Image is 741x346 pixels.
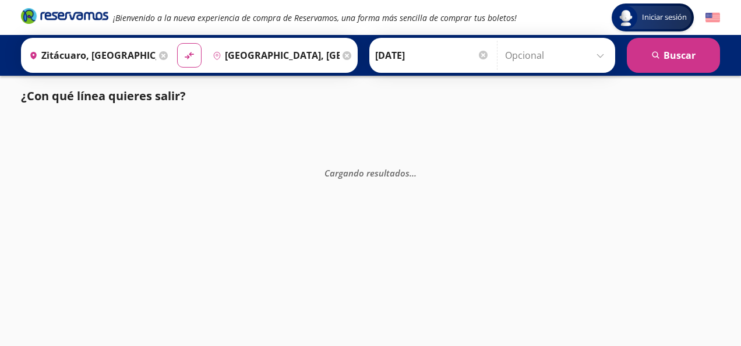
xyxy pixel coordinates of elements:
[21,87,186,105] p: ¿Con qué línea quieres salir?
[414,167,417,179] span: .
[24,41,156,70] input: Buscar Origen
[410,167,412,179] span: .
[637,12,691,23] span: Iniciar sesión
[375,41,489,70] input: Elegir Fecha
[208,41,340,70] input: Buscar Destino
[113,12,517,23] em: ¡Bienvenido a la nueva experiencia de compra de Reservamos, una forma más sencilla de comprar tus...
[21,7,108,28] a: Brand Logo
[21,7,108,24] i: Brand Logo
[505,41,609,70] input: Opcional
[627,38,720,73] button: Buscar
[324,167,417,179] em: Cargando resultados
[705,10,720,25] button: English
[412,167,414,179] span: .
